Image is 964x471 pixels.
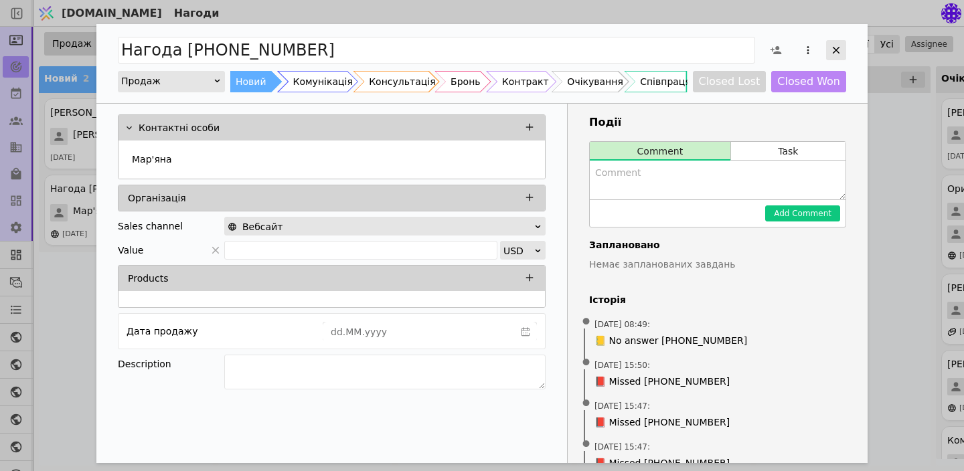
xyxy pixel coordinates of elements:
div: Консультація [369,71,435,92]
span: 📕 Missed [PHONE_NUMBER] [594,415,730,430]
img: online-store.svg [228,222,237,231]
p: Немає запланованих завдань [589,258,846,272]
button: Comment [590,142,730,161]
h4: Заплановано [589,238,846,252]
span: [DATE] 08:49 : [594,318,650,331]
span: • [580,305,593,339]
h4: Історія [589,293,846,307]
span: • [580,387,593,421]
div: Sales channel [118,217,183,235]
span: [DATE] 15:47 : [594,400,650,412]
button: Add Comment [765,205,840,221]
button: Task [731,142,846,161]
span: [DATE] 15:47 : [594,441,650,453]
div: USD [503,242,534,260]
p: Products [128,272,168,286]
div: Комунікація [293,71,353,92]
div: Дата продажу [127,322,197,341]
span: Value [118,241,143,260]
span: 📒 No answer [PHONE_NUMBER] [594,334,747,348]
span: [DATE] 15:50 : [594,359,650,371]
div: Add Opportunity [96,24,868,463]
span: • [580,428,593,462]
span: 📕 Missed [PHONE_NUMBER] [594,375,730,389]
p: Організація [128,191,186,205]
div: Новий [236,71,266,92]
div: Продаж [121,72,213,90]
p: Мар'яна [132,153,172,167]
div: Очікування [567,71,623,92]
button: Closed Won [771,71,846,92]
p: Контактні особи [139,121,220,135]
div: Співпраця [640,71,691,92]
h3: Події [589,114,846,130]
span: 📕 Missed [PHONE_NUMBER] [594,456,730,470]
svg: calender simple [521,327,530,337]
div: Бронь [451,71,480,92]
input: dd.MM.yyyy [323,322,515,341]
span: • [580,346,593,380]
button: Closed Lost [693,71,767,92]
div: Контракт [502,71,549,92]
div: Description [118,355,224,373]
span: Вебсайт [242,217,283,236]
